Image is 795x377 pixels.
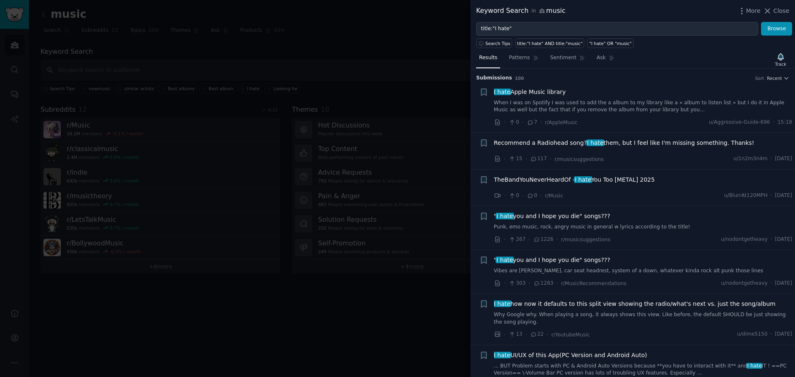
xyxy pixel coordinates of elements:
[476,22,758,36] input: Try a keyword related to your business
[504,191,506,200] span: ·
[494,139,754,147] a: Recommend a Radiohead song?I hatethem, but I feel like I'm missing something. Thanks!
[528,235,530,244] span: ·
[527,119,537,126] span: 7
[540,191,542,200] span: ·
[494,212,610,221] span: " you and I hope you die" songs???
[773,119,775,126] span: ·
[504,235,506,244] span: ·
[530,155,547,163] span: 117
[561,237,610,243] span: r/musicsuggestions
[493,300,511,307] span: I hate
[775,280,792,287] span: [DATE]
[506,51,541,68] a: Patterns
[778,119,792,126] span: 15:18
[509,54,530,62] span: Patterns
[494,300,776,308] span: how now it defaults to this split view showing the radio/what's next vs. just the song/album
[515,76,524,81] span: 100
[775,155,792,163] span: [DATE]
[476,74,512,82] span: Submission s
[494,267,793,275] a: Vibes are [PERSON_NAME], car seat headrest, system of a down, whatever kinda rock alt punk those ...
[494,300,776,308] a: I hatehow now it defaults to this split view showing the radio/what's next vs. just the song/album
[476,51,500,68] a: Results
[530,331,544,338] span: 22
[547,330,548,339] span: ·
[522,118,524,127] span: ·
[494,351,647,360] a: I hateUI/UX of this App(PC Version and Android Auto)
[540,118,542,127] span: ·
[545,193,563,199] span: r/Music
[709,119,770,126] span: u/Aggressive-Guide-696
[772,51,789,68] button: Track
[771,155,772,163] span: ·
[493,352,511,358] span: I hate
[763,7,789,15] button: Close
[508,192,519,199] span: 0
[504,279,506,288] span: ·
[746,7,761,15] span: More
[597,54,606,62] span: Ask
[525,330,527,339] span: ·
[494,256,610,264] span: " you and I hope you die" songs???
[556,279,558,288] span: ·
[533,280,554,287] span: 1283
[522,191,524,200] span: ·
[724,192,768,199] span: u/BlurrAt120MPH
[494,88,566,96] a: I hateApple Music library
[771,192,772,199] span: ·
[547,51,588,68] a: Sentiment
[485,41,511,46] span: Search Tips
[508,236,525,243] span: 267
[504,330,506,339] span: ·
[528,279,530,288] span: ·
[771,236,772,243] span: ·
[494,223,793,231] a: Punk, emo music, rock, angry music in general w lyrics according to the title!
[517,41,583,46] div: title:"I hate" AND title:"music"
[494,175,655,184] a: TheBandYouNeverHeardOf -I hateYou Too [METAL] 2025
[527,192,537,199] span: 0
[494,175,655,184] span: TheBandYouNeverHeardOf - You Too [METAL] 2025
[533,236,554,243] span: 1226
[737,331,768,338] span: u/dime5150
[508,280,525,287] span: 303
[775,61,786,67] div: Track
[494,363,793,377] a: ... BUT Problem starts with PC & Android Auto Versions because **you have to interact with it** a...
[476,38,512,48] button: Search Tips
[493,89,511,95] span: I hate
[721,236,767,243] span: u/nodontgetheavy
[771,280,772,287] span: ·
[508,331,522,338] span: 13
[721,280,767,287] span: u/nodontgetheavy
[733,155,767,163] span: u/1n2m3n4m
[494,139,754,147] span: Recommend a Radiohead song? them, but I feel like I'm missing something. Thanks!
[737,7,761,15] button: More
[504,155,506,163] span: ·
[494,99,793,114] a: When I was on Spotify I was used to add the a album to my library like a « album to listen list »...
[775,236,792,243] span: [DATE]
[594,51,617,68] a: Ask
[494,212,610,221] a: "I hateyou and I hope you die" songs???
[508,155,522,163] span: 15
[747,363,763,369] span: I hate
[545,120,578,125] span: r/AppleMusic
[589,41,632,46] div: "I hate" OR "music"
[494,311,793,326] a: Why Google why. When playing a song, it always shows this view. Like before, the default SHOULD b...
[771,331,772,338] span: ·
[504,118,506,127] span: ·
[767,75,782,81] span: Recent
[476,6,566,16] div: Keyword Search music
[767,75,789,81] button: Recent
[550,54,576,62] span: Sentiment
[552,332,590,338] span: r/YoutubeMusic
[494,88,566,96] span: Apple Music library
[761,22,792,36] button: Browse
[525,155,527,163] span: ·
[494,351,647,360] span: UI/UX of this App(PC Version and Android Auto)
[586,139,605,146] span: I hate
[775,331,792,338] span: [DATE]
[561,281,626,286] span: r/MusicRecommendations
[550,155,552,163] span: ·
[531,7,536,15] span: in
[556,235,558,244] span: ·
[479,54,497,62] span: Results
[508,119,519,126] span: 0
